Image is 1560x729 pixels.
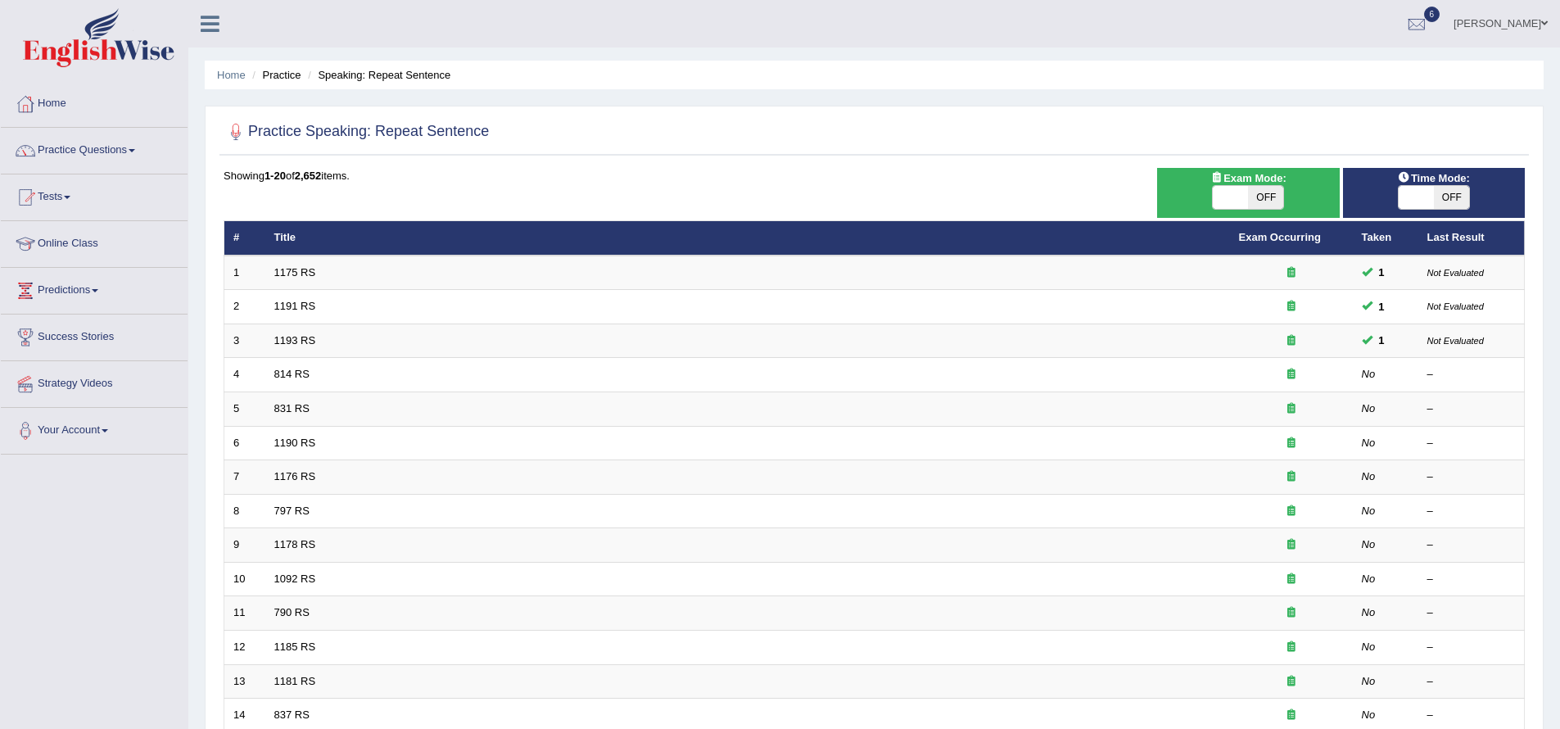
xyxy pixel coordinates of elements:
[224,664,265,699] td: 13
[224,528,265,563] td: 9
[1239,333,1344,349] div: Exam occurring question
[224,221,265,256] th: #
[274,402,310,414] a: 831 RS
[1239,265,1344,281] div: Exam occurring question
[1239,572,1344,587] div: Exam occurring question
[1,268,188,309] a: Predictions
[1248,186,1283,209] span: OFF
[1427,401,1516,417] div: –
[1427,674,1516,690] div: –
[1239,605,1344,621] div: Exam occurring question
[274,641,316,653] a: 1185 RS
[1434,186,1469,209] span: OFF
[224,358,265,392] td: 4
[1239,640,1344,655] div: Exam occurring question
[1427,268,1484,278] small: Not Evaluated
[1391,170,1476,187] span: Time Mode:
[1239,537,1344,553] div: Exam occurring question
[224,630,265,664] td: 12
[304,67,450,83] li: Speaking: Repeat Sentence
[1362,606,1376,618] em: No
[1427,469,1516,485] div: –
[1362,368,1376,380] em: No
[1157,168,1339,218] div: Show exams occurring in exams
[274,675,316,687] a: 1181 RS
[1362,675,1376,687] em: No
[224,290,265,324] td: 2
[274,505,310,517] a: 797 RS
[1239,367,1344,383] div: Exam occurring question
[1353,221,1418,256] th: Taken
[224,596,265,631] td: 11
[265,221,1230,256] th: Title
[1362,709,1376,721] em: No
[1,408,188,449] a: Your Account
[295,170,322,182] b: 2,652
[1362,437,1376,449] em: No
[1427,605,1516,621] div: –
[1427,640,1516,655] div: –
[1,315,188,355] a: Success Stories
[274,368,310,380] a: 814 RS
[274,300,316,312] a: 1191 RS
[1239,674,1344,690] div: Exam occurring question
[1372,264,1391,281] span: You can still take this question
[1362,470,1376,482] em: No
[1,128,188,169] a: Practice Questions
[1427,336,1484,346] small: Not Evaluated
[1418,221,1525,256] th: Last Result
[1239,436,1344,451] div: Exam occurring question
[1362,402,1376,414] em: No
[248,67,301,83] li: Practice
[224,562,265,596] td: 10
[1427,301,1484,311] small: Not Evaluated
[1239,708,1344,723] div: Exam occurring question
[1372,332,1391,349] span: You can still take this question
[274,437,316,449] a: 1190 RS
[1204,170,1292,187] span: Exam Mode:
[1239,401,1344,417] div: Exam occurring question
[1427,504,1516,519] div: –
[217,69,246,81] a: Home
[1362,573,1376,585] em: No
[1427,367,1516,383] div: –
[274,709,310,721] a: 837 RS
[1424,7,1440,22] span: 6
[224,460,265,495] td: 7
[1427,572,1516,587] div: –
[224,392,265,427] td: 5
[1372,298,1391,315] span: You can still take this question
[224,494,265,528] td: 8
[1,174,188,215] a: Tests
[224,256,265,290] td: 1
[224,324,265,358] td: 3
[274,266,316,278] a: 1175 RS
[1239,469,1344,485] div: Exam occurring question
[265,170,286,182] b: 1-20
[1,221,188,262] a: Online Class
[1427,537,1516,553] div: –
[274,538,316,550] a: 1178 RS
[274,573,316,585] a: 1092 RS
[1427,708,1516,723] div: –
[1362,641,1376,653] em: No
[1362,505,1376,517] em: No
[274,470,316,482] a: 1176 RS
[1239,504,1344,519] div: Exam occurring question
[1362,538,1376,550] em: No
[1,81,188,122] a: Home
[1239,299,1344,315] div: Exam occurring question
[224,426,265,460] td: 6
[1,361,188,402] a: Strategy Videos
[224,120,489,144] h2: Practice Speaking: Repeat Sentence
[224,168,1525,183] div: Showing of items.
[274,606,310,618] a: 790 RS
[1427,436,1516,451] div: –
[274,334,316,346] a: 1193 RS
[1239,231,1321,243] a: Exam Occurring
